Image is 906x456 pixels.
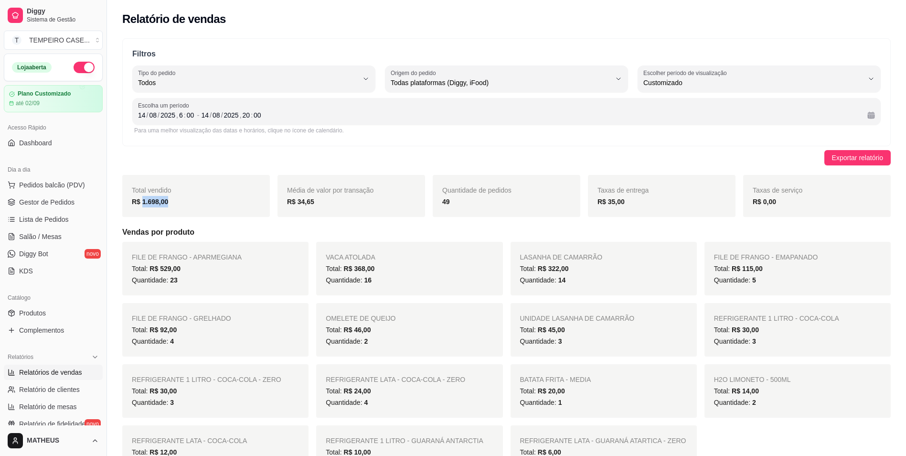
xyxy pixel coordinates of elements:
[4,135,103,151] a: Dashboard
[19,385,80,394] span: Relatório de clientes
[714,315,839,322] span: REFRIGERANTE 1 LITRO - COCA-COLA
[175,110,179,120] div: ,
[832,152,883,163] span: Exportar relatório
[4,263,103,279] a: KDS
[209,110,213,120] div: /
[597,186,649,194] span: Taxas de entrega
[138,102,875,109] span: Escolha um período
[442,186,512,194] span: Quantidade de pedidos
[326,253,375,261] span: VACA ATOLADA
[824,150,891,165] button: Exportar relatório
[442,198,450,206] strong: 49
[326,437,483,445] span: REFRIGERANTE 1 LITRO - GUARANÁ ANTARCTIA
[752,276,756,284] span: 5
[122,11,226,27] h2: Relatório de vendas
[753,186,802,194] span: Taxas de serviço
[4,399,103,414] a: Relatório de mesas
[520,387,565,395] span: Total:
[326,376,465,383] span: REFRIGERANTE LATA - COCA-COLA - ZERO
[364,399,368,406] span: 4
[138,78,358,87] span: Todos
[197,109,199,121] span: -
[326,337,368,345] span: Quantidade:
[4,290,103,305] div: Catálogo
[538,448,561,456] span: R$ 6,00
[253,110,262,120] div: minuto, Data final,
[344,265,375,272] span: R$ 368,00
[178,110,184,120] div: hora, Data inicial,
[538,326,565,334] span: R$ 45,00
[4,416,103,432] a: Relatório de fidelidadenovo
[250,110,254,120] div: :
[132,253,242,261] span: FILE DE FRANGO - APARMEGIANA
[538,387,565,395] span: R$ 20,00
[326,276,372,284] span: Quantidade:
[344,448,371,456] span: R$ 10,00
[132,337,174,345] span: Quantidade:
[287,186,373,194] span: Média de valor por transação
[12,62,52,73] div: Loja aberta
[714,399,756,406] span: Quantidade:
[27,7,99,16] span: Diggy
[19,308,46,318] span: Produtos
[4,305,103,321] a: Produtos
[520,326,565,334] span: Total:
[520,265,569,272] span: Total:
[138,69,179,77] label: Tipo do pedido
[16,99,40,107] article: até 02/09
[558,276,566,284] span: 14
[132,315,231,322] span: FILE DE FRANGO - GRELHADO
[29,35,90,45] div: TEMPEIRO CASE ...
[732,326,759,334] span: R$ 30,00
[132,198,168,206] strong: R$ 1.698,00
[752,337,756,345] span: 3
[4,195,103,210] a: Gestor de Pedidos
[638,65,881,92] button: Escolher período de visualizaçãoCustomizado
[19,232,62,241] span: Salão / Mesas
[19,402,77,412] span: Relatório de mesas
[364,276,372,284] span: 16
[132,437,247,445] span: REFRIGERANTE LATA - COCA-COLA
[326,315,395,322] span: OMELETE DE QUEIJO
[74,62,95,73] button: Alterar Status
[391,69,439,77] label: Origem do pedido
[8,353,33,361] span: Relatórios
[520,376,591,383] span: BATATA FRITA - MEDIA
[4,429,103,452] button: MATHEUS
[27,16,99,23] span: Sistema de Gestão
[132,48,881,60] p: Filtros
[344,326,371,334] span: R$ 46,00
[122,227,891,238] h5: Vendas por produto
[4,4,103,27] a: DiggySistema de Gestão
[19,368,82,377] span: Relatórios de vendas
[4,382,103,397] a: Relatório de clientes
[732,387,759,395] span: R$ 14,00
[212,110,221,120] div: mês, Data final,
[520,276,566,284] span: Quantidade:
[149,387,177,395] span: R$ 30,00
[132,387,177,395] span: Total:
[4,162,103,177] div: Dia a dia
[170,276,178,284] span: 23
[183,110,187,120] div: :
[4,229,103,244] a: Salão / Mesas
[520,448,561,456] span: Total:
[391,78,611,87] span: Todas plataformas (Diggy, iFood)
[520,253,603,261] span: LASANHA DE CAMARRÃO
[148,110,158,120] div: mês, Data inicial,
[643,69,730,77] label: Escolher período de visualização
[714,326,759,334] span: Total:
[239,110,243,120] div: ,
[132,65,375,92] button: Tipo do pedidoTodos
[4,177,103,193] button: Pedidos balcão (PDV)
[520,399,562,406] span: Quantidade:
[202,109,860,121] div: Data final
[4,246,103,261] a: Diggy Botnovo
[4,212,103,227] a: Lista de Pedidos
[157,110,160,120] div: /
[19,215,69,224] span: Lista de Pedidos
[326,265,374,272] span: Total:
[714,253,818,261] span: FILE DE FRANGO - EMAPANADO
[19,197,75,207] span: Gestor de Pedidos
[326,326,371,334] span: Total:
